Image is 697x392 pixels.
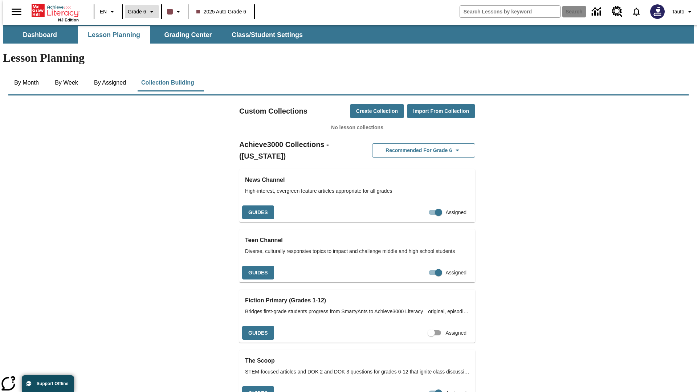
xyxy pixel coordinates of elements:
[135,74,200,91] button: Collection Building
[627,2,646,21] a: Notifications
[8,74,45,91] button: By Month
[672,8,684,16] span: Tauto
[58,18,79,22] span: NJ Edition
[239,139,357,162] h2: Achieve3000 Collections - ([US_STATE])
[607,2,627,21] a: Resource Center, Will open in new tab
[88,74,132,91] button: By Assigned
[32,3,79,22] div: Home
[245,248,469,255] span: Diverse, culturally responsive topics to impact and challenge middle and high school students
[372,143,475,158] button: Recommended for Grade 6
[445,329,466,337] span: Assigned
[3,51,694,65] h1: Lesson Planning
[22,375,74,392] button: Support Offline
[6,1,27,23] button: Open side menu
[164,5,186,18] button: Class color is dark brown. Change class color
[350,104,404,118] button: Create Collection
[3,26,309,44] div: SubNavbar
[245,187,469,195] span: High-interest, evergreen feature articles appropriate for all grades
[100,8,107,16] span: EN
[245,295,469,306] h3: Fiction Primary (Grades 1-12)
[245,175,469,185] h3: News Channel
[245,356,469,366] h3: The Scoop
[152,26,224,44] button: Grading Center
[97,5,120,18] button: Language: EN, Select a language
[245,368,469,376] span: STEM-focused articles and DOK 2 and DOK 3 questions for grades 6-12 that ignite class discussions...
[3,25,694,44] div: SubNavbar
[242,205,274,220] button: Guides
[669,5,697,18] button: Profile/Settings
[445,269,466,277] span: Assigned
[32,3,79,18] a: Home
[245,308,469,315] span: Bridges first-grade students progress from SmartyAnts to Achieve3000 Literacy—original, episodic ...
[407,104,475,118] button: Import from Collection
[650,4,665,19] img: Avatar
[239,105,307,117] h2: Custom Collections
[37,381,68,386] span: Support Offline
[48,74,85,91] button: By Week
[196,8,246,16] span: 2025 Auto Grade 6
[460,6,560,17] input: search field
[78,26,150,44] button: Lesson Planning
[226,26,309,44] button: Class/Student Settings
[245,235,469,245] h3: Teen Channel
[128,8,146,16] span: Grade 6
[587,2,607,22] a: Data Center
[4,26,76,44] button: Dashboard
[242,266,274,280] button: Guides
[239,124,475,131] p: No lesson collections
[646,2,669,21] button: Select a new avatar
[445,209,466,216] span: Assigned
[125,5,159,18] button: Grade: Grade 6, Select a grade
[242,326,274,340] button: Guides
